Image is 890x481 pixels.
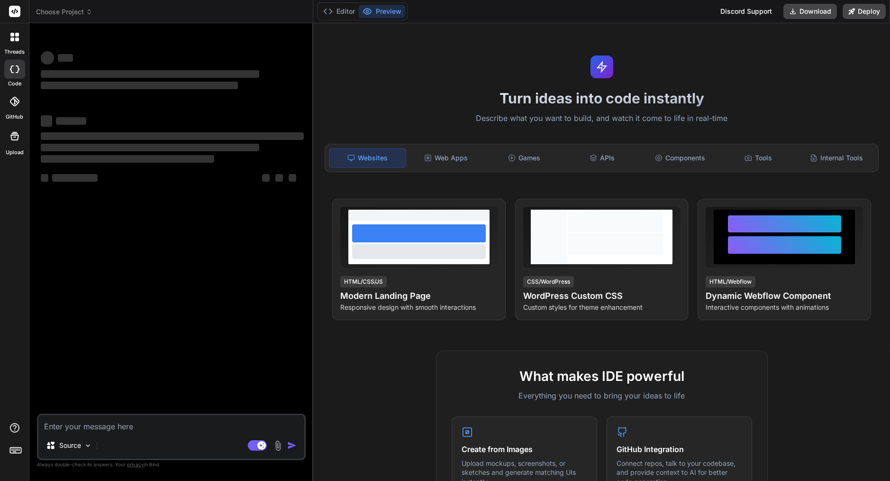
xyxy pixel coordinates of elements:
span: ‌ [58,54,73,62]
p: Describe what you want to build, and watch it come to life in real-time [319,112,884,125]
span: ‌ [41,144,259,151]
div: Tools [720,148,797,168]
label: threads [4,48,25,56]
p: Interactive components with animations [706,303,863,312]
button: Editor [319,5,359,18]
span: ‌ [41,51,54,65]
button: Preview [359,5,405,18]
button: Download [783,4,837,19]
span: ‌ [275,174,283,182]
p: Responsive design with smooth interactions [340,303,498,312]
img: Pick Models [84,442,92,450]
p: Always double-check its answers. Your in Bind [37,460,306,469]
div: HTML/CSS/JS [340,276,387,287]
span: ‌ [41,82,238,89]
span: ‌ [41,155,214,163]
span: ‌ [262,174,270,182]
h4: GitHub Integration [617,444,742,455]
p: Everything you need to bring your ideas to life [452,390,752,401]
h4: Modern Landing Page [340,289,498,303]
div: Components [642,148,718,168]
h4: WordPress Custom CSS [523,289,681,303]
label: code [8,80,21,88]
img: icon [287,441,297,450]
h1: Turn ideas into code instantly [319,90,884,107]
span: ‌ [41,115,52,127]
label: Upload [6,148,24,157]
div: CSS/WordPress [523,276,574,287]
h2: What makes IDE powerful [452,366,752,386]
div: Discord Support [715,4,778,19]
h4: Create from Images [462,444,587,455]
img: attachment [272,440,283,451]
span: ‌ [56,117,86,125]
div: Internal Tools [798,148,874,168]
span: Choose Project [36,7,92,17]
div: HTML/Webflow [706,276,755,287]
span: ‌ [41,70,259,78]
span: privacy [127,462,144,467]
label: GitHub [6,113,23,121]
span: ‌ [289,174,296,182]
h4: Dynamic Webflow Component [706,289,863,303]
button: Deploy [843,4,886,19]
div: Games [486,148,563,168]
div: Websites [329,148,406,168]
div: APIs [564,148,640,168]
span: ‌ [52,174,98,182]
p: Custom styles for theme enhancement [523,303,681,312]
span: ‌ [41,174,48,182]
p: Source [59,441,81,450]
div: Web Apps [408,148,484,168]
span: ‌ [41,132,304,140]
